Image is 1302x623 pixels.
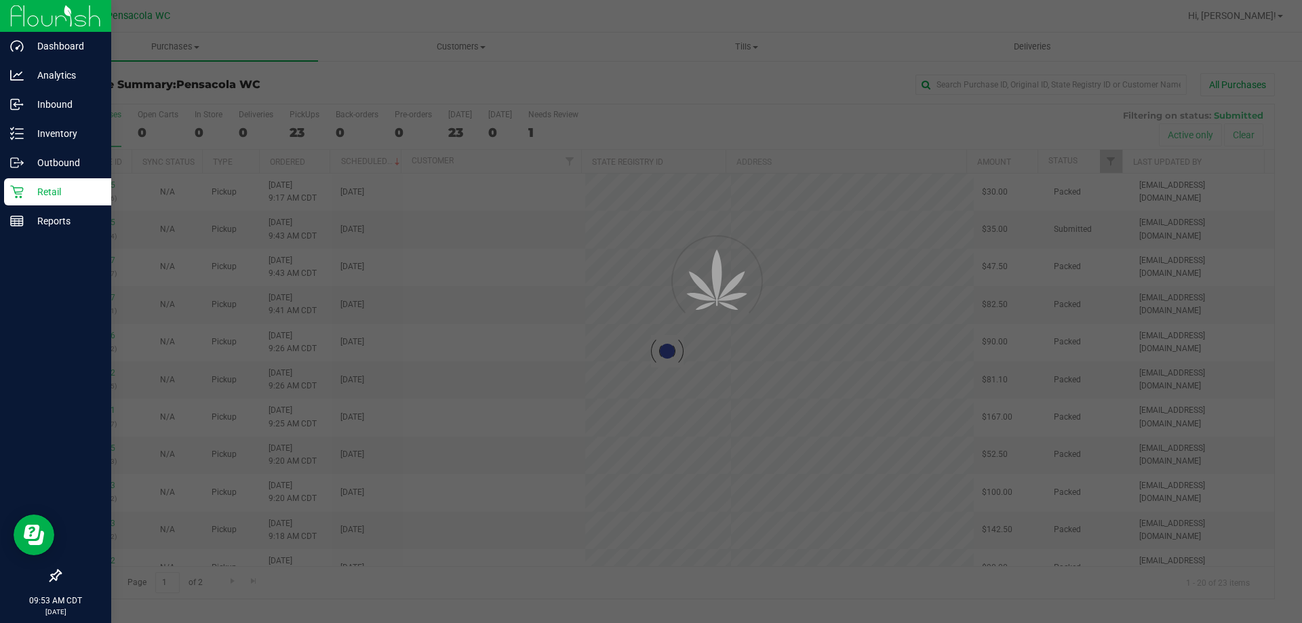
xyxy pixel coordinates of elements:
[10,98,24,111] inline-svg: Inbound
[24,67,105,83] p: Analytics
[24,184,105,200] p: Retail
[24,125,105,142] p: Inventory
[6,607,105,617] p: [DATE]
[10,39,24,53] inline-svg: Dashboard
[10,68,24,82] inline-svg: Analytics
[10,127,24,140] inline-svg: Inventory
[24,38,105,54] p: Dashboard
[6,595,105,607] p: 09:53 AM CDT
[24,155,105,171] p: Outbound
[10,185,24,199] inline-svg: Retail
[10,156,24,169] inline-svg: Outbound
[14,515,54,555] iframe: Resource center
[24,213,105,229] p: Reports
[10,214,24,228] inline-svg: Reports
[24,96,105,113] p: Inbound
